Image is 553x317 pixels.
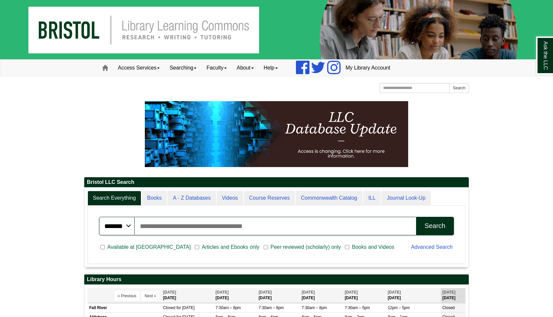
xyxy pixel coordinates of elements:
input: Articles and Ebooks only [195,244,199,250]
th: [DATE] [161,288,214,303]
td: Fall River [88,303,161,312]
a: Books [142,191,167,206]
span: [DATE] [216,290,229,295]
a: Journal Look-Up [382,191,431,206]
a: Searching [165,60,201,76]
h2: Bristol LLC Search [84,177,469,187]
span: Available at [GEOGRAPHIC_DATA] [105,243,193,251]
th: [DATE] [441,288,465,303]
span: [DATE] [388,290,401,295]
th: [DATE] [214,288,257,303]
th: [DATE] [343,288,386,303]
button: Search [416,217,454,235]
a: Search Everything [88,191,141,206]
span: [DATE] [259,290,272,295]
a: Commonwealth Catalog [296,191,362,206]
img: HTML tutorial [145,101,408,167]
span: Books and Videos [349,243,397,251]
span: Articles and Ebooks only [199,243,262,251]
button: Search [449,83,469,93]
span: 7:30am – 8pm [302,305,327,310]
span: Peer reviewed (scholarly) only [268,243,344,251]
span: 7:30am – 8pm [216,305,241,310]
button: Next » [141,291,160,301]
span: Closed [163,305,175,310]
a: Advanced Search [411,244,453,250]
input: Available at [GEOGRAPHIC_DATA] [100,244,105,250]
span: Closed [442,305,455,310]
span: [DATE] [442,290,456,295]
h2: Library Hours [84,274,469,285]
a: My Library Account [341,60,395,76]
span: 7:30am – 5pm [345,305,370,310]
span: [DATE] [302,290,315,295]
a: Help [259,60,283,76]
span: [DATE] [163,290,176,295]
th: [DATE] [386,288,441,303]
a: Videos [217,191,243,206]
a: Access Services [113,60,165,76]
span: for [DATE] [176,305,195,310]
button: « Previous [114,291,140,301]
th: [DATE] [300,288,343,303]
a: About [232,60,259,76]
a: ILL [363,191,381,206]
input: Peer reviewed (scholarly) only [264,244,268,250]
th: [DATE] [257,288,300,303]
a: Course Reserves [244,191,295,206]
a: Faculty [201,60,232,76]
span: [DATE] [345,290,358,295]
input: Books and Videos [345,244,349,250]
div: Search [425,222,445,230]
a: A - Z Databases [168,191,216,206]
span: 7:30am – 8pm [259,305,284,310]
span: 12pm – 5pm [388,305,410,310]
